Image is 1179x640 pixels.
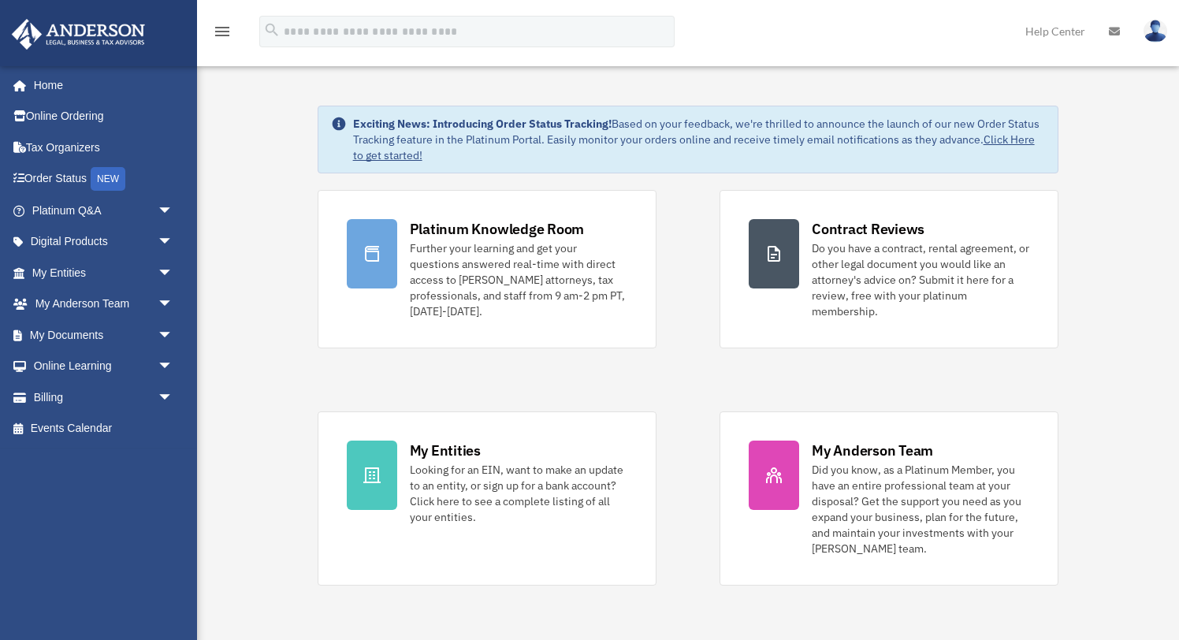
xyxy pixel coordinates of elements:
a: My Entitiesarrow_drop_down [11,257,197,288]
div: NEW [91,167,125,191]
a: My Documentsarrow_drop_down [11,319,197,351]
a: My Entities Looking for an EIN, want to make an update to an entity, or sign up for a bank accoun... [318,411,656,586]
a: Contract Reviews Do you have a contract, rental agreement, or other legal document you would like... [720,190,1058,348]
a: Platinum Knowledge Room Further your learning and get your questions answered real-time with dire... [318,190,656,348]
i: search [263,21,281,39]
span: arrow_drop_down [158,288,189,321]
a: Digital Productsarrow_drop_down [11,226,197,258]
div: Platinum Knowledge Room [410,219,585,239]
span: arrow_drop_down [158,381,189,414]
a: Online Ordering [11,101,197,132]
div: Contract Reviews [812,219,924,239]
span: arrow_drop_down [158,319,189,352]
a: Events Calendar [11,413,197,445]
img: Anderson Advisors Platinum Portal [7,19,150,50]
div: Did you know, as a Platinum Member, you have an entire professional team at your disposal? Get th... [812,462,1029,556]
a: Platinum Q&Aarrow_drop_down [11,195,197,226]
span: arrow_drop_down [158,257,189,289]
span: arrow_drop_down [158,195,189,227]
div: My Entities [410,441,481,460]
a: My Anderson Team Did you know, as a Platinum Member, you have an entire professional team at your... [720,411,1058,586]
span: arrow_drop_down [158,226,189,259]
a: Billingarrow_drop_down [11,381,197,413]
strong: Exciting News: Introducing Order Status Tracking! [353,117,612,131]
i: menu [213,22,232,41]
a: Order StatusNEW [11,163,197,195]
span: arrow_drop_down [158,351,189,383]
a: My Anderson Teamarrow_drop_down [11,288,197,320]
div: Do you have a contract, rental agreement, or other legal document you would like an attorney's ad... [812,240,1029,319]
a: Home [11,69,189,101]
div: Based on your feedback, we're thrilled to announce the launch of our new Order Status Tracking fe... [353,116,1046,163]
div: Looking for an EIN, want to make an update to an entity, or sign up for a bank account? Click her... [410,462,627,525]
a: Click Here to get started! [353,132,1035,162]
div: My Anderson Team [812,441,933,460]
a: Online Learningarrow_drop_down [11,351,197,382]
a: Tax Organizers [11,132,197,163]
a: menu [213,28,232,41]
img: User Pic [1144,20,1167,43]
div: Further your learning and get your questions answered real-time with direct access to [PERSON_NAM... [410,240,627,319]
